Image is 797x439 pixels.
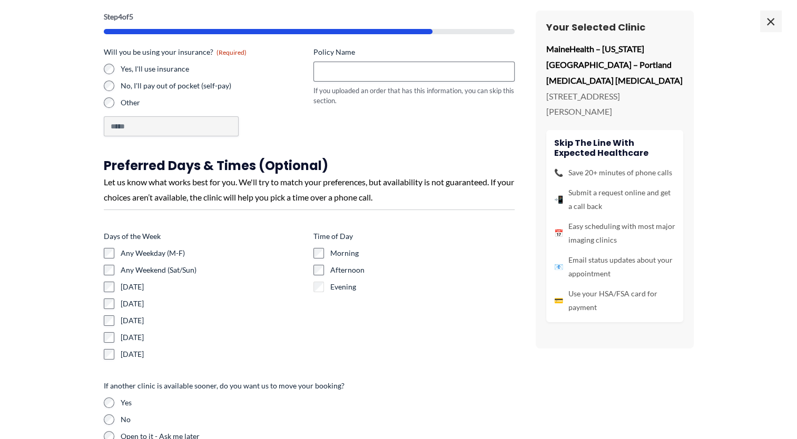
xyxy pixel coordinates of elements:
span: 📧 [554,260,563,274]
label: No [121,414,515,425]
li: Easy scheduling with most major imaging clinics [554,219,675,247]
legend: Time of Day [313,231,353,242]
span: 📞 [554,166,563,179]
p: MaineHealth – [US_STATE][GEOGRAPHIC_DATA] – Portland [MEDICAL_DATA] [MEDICAL_DATA] [546,41,683,88]
span: (Required) [217,48,247,56]
label: [DATE] [121,282,305,292]
h4: Skip the line with Expected Healthcare [554,138,675,158]
span: 5 [129,12,133,21]
legend: If another clinic is available sooner, do you want us to move your booking? [104,381,345,391]
li: Use your HSA/FSA card for payment [554,287,675,314]
label: Yes [121,397,515,408]
span: 📲 [554,193,563,206]
label: No, I'll pay out of pocket (self-pay) [121,81,305,91]
label: Evening [330,282,515,292]
label: [DATE] [121,332,305,343]
p: [STREET_ADDRESS][PERSON_NAME] [546,88,683,119]
span: 💳 [554,294,563,307]
div: Let us know what works best for you. We'll try to match your preferences, but availability is not... [104,174,515,205]
label: Any Weekend (Sat/Sun) [121,265,305,275]
li: Save 20+ minutes of phone calls [554,166,675,179]
span: 4 [118,12,122,21]
label: Other [121,97,305,108]
legend: Days of the Week [104,231,161,242]
label: Afternoon [330,265,515,275]
label: Policy Name [313,47,515,57]
label: Morning [330,248,515,258]
h3: Preferred Days & Times (Optional) [104,157,515,174]
span: × [760,11,781,32]
label: [DATE] [121,298,305,309]
legend: Will you be using your insurance? [104,47,247,57]
h3: Your Selected Clinic [546,21,683,33]
p: Step of [104,13,515,21]
li: Submit a request online and get a call back [554,186,675,213]
div: If you uploaded an order that has this information, you can skip this section. [313,86,515,105]
label: Yes, I'll use insurance [121,64,305,74]
label: [DATE] [121,349,305,360]
label: [DATE] [121,315,305,326]
label: Any Weekday (M-F) [121,248,305,258]
span: 📅 [554,226,563,240]
li: Email status updates about your appointment [554,253,675,281]
input: Other Choice, please specify [104,116,239,136]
